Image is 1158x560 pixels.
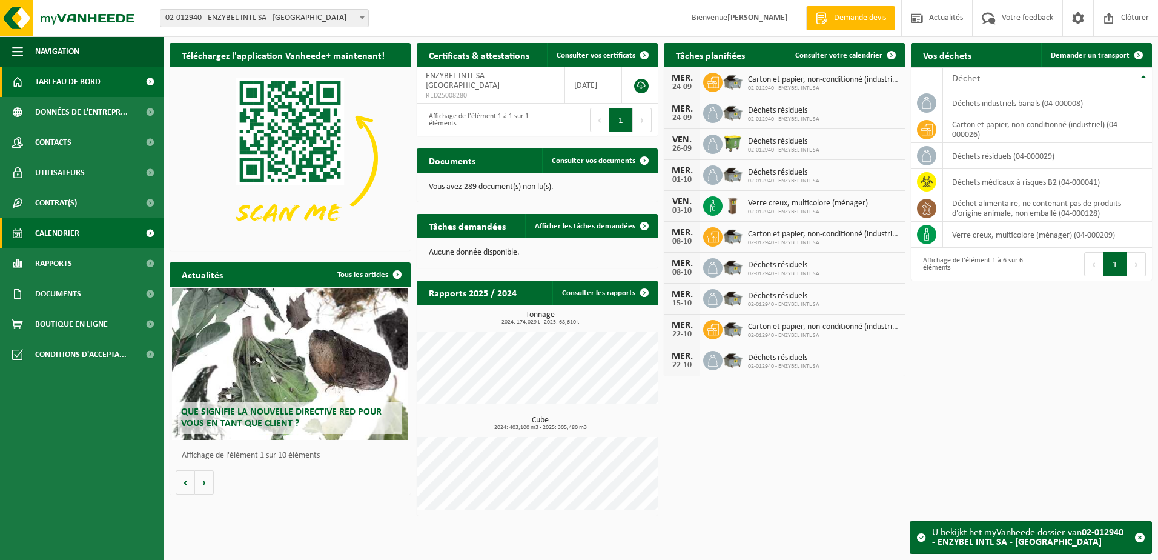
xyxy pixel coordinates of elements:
[1127,252,1146,276] button: Next
[1084,252,1103,276] button: Previous
[748,239,899,247] span: 02-012940 - ENZYBEL INTL SA
[670,145,694,153] div: 26-09
[748,301,819,308] span: 02-012940 - ENZYBEL INTL SA
[423,416,658,431] h3: Cube
[723,256,743,277] img: WB-5000-GAL-GY-01
[429,183,646,192] p: Vous avez 289 document(s) non lu(s).
[727,13,788,22] strong: [PERSON_NAME]
[176,470,195,495] button: Vorige
[423,425,658,431] span: 2024: 403,100 m3 - 2025: 305,480 m3
[911,43,984,67] h2: Vos déchets
[535,222,635,230] span: Afficher les tâches demandées
[417,281,529,304] h2: Rapports 2025 / 2024
[547,43,657,67] a: Consulter vos certificats
[748,353,819,363] span: Déchets résiduels
[195,470,214,495] button: Volgende
[943,222,1152,248] td: verre creux, multicolore (ménager) (04-000209)
[723,71,743,92] img: WB-5000-GAL-GY-01
[181,407,382,428] span: Que signifie la nouvelle directive RED pour vous en tant que client ?
[670,268,694,277] div: 08-10
[670,135,694,145] div: VEN.
[723,225,743,246] img: WB-5000-GAL-GY-01
[932,528,1123,547] strong: 02-012940 - ENZYBEL INTL SA - [GEOGRAPHIC_DATA]
[170,262,235,286] h2: Actualités
[748,261,819,270] span: Déchets résiduels
[670,104,694,114] div: MER.
[723,287,743,308] img: WB-5000-GAL-GY-01
[943,90,1152,116] td: déchets industriels banals (04-000008)
[35,339,127,370] span: Conditions d'accepta...
[943,116,1152,143] td: carton et papier, non-conditionné (industriel) (04-000026)
[748,332,899,339] span: 02-012940 - ENZYBEL INTL SA
[670,299,694,308] div: 15-10
[35,158,85,188] span: Utilisateurs
[748,199,868,208] span: Verre creux, multicolore (ménager)
[552,157,635,165] span: Consulter vos documents
[557,52,635,59] span: Consulter vos certificats
[1103,252,1127,276] button: 1
[748,137,819,147] span: Déchets résiduels
[670,361,694,370] div: 22-10
[182,452,405,460] p: Affichage de l'élément 1 sur 10 éléments
[831,12,889,24] span: Demande devis
[35,279,81,309] span: Documents
[917,251,1025,278] div: Affichage de l'élément 1 à 6 sur 6 éléments
[426,72,500,90] span: ENZYBEL INTL SA - [GEOGRAPHIC_DATA]
[35,97,128,127] span: Données de l'entrepr...
[748,168,819,178] span: Déchets résiduels
[417,43,541,67] h2: Certificats & attestations
[748,75,899,85] span: Carton et papier, non-conditionné (industriel)
[786,43,904,67] a: Consulter votre calendrier
[670,290,694,299] div: MER.
[328,262,409,287] a: Tous les articles
[795,52,882,59] span: Consulter votre calendrier
[426,91,555,101] span: RED25008280
[748,270,819,278] span: 02-012940 - ENZYBEL INTL SA
[172,288,408,440] a: Que signifie la nouvelle directive RED pour vous en tant que client ?
[35,218,79,248] span: Calendrier
[670,166,694,176] div: MER.
[723,164,743,184] img: WB-5000-GAL-GY-01
[35,67,101,97] span: Tableau de bord
[748,147,819,154] span: 02-012940 - ENZYBEL INTL SA
[748,178,819,185] span: 02-012940 - ENZYBEL INTL SA
[748,292,819,301] span: Déchets résiduels
[417,148,488,172] h2: Documents
[670,73,694,83] div: MER.
[1041,43,1151,67] a: Demander un transport
[943,195,1152,222] td: déchet alimentaire, ne contenant pas de produits d'origine animale, non emballé (04-000128)
[723,195,743,215] img: WB-0140-HPE-BN-01
[670,352,694,361] div: MER.
[160,10,368,27] span: 02-012940 - ENZYBEL INTL SA - VILLERS-LE-BOUILLET
[590,108,609,132] button: Previous
[609,108,633,132] button: 1
[952,74,980,84] span: Déchet
[170,67,411,248] img: Download de VHEPlus App
[429,248,646,257] p: Aucune donnée disponible.
[160,9,369,27] span: 02-012940 - ENZYBEL INTL SA - VILLERS-LE-BOUILLET
[723,102,743,122] img: WB-5000-GAL-GY-01
[748,85,899,92] span: 02-012940 - ENZYBEL INTL SA
[423,311,658,325] h3: Tonnage
[565,67,622,104] td: [DATE]
[35,248,72,279] span: Rapports
[35,36,79,67] span: Navigation
[670,197,694,207] div: VEN.
[552,281,657,305] a: Consulter les rapports
[723,318,743,339] img: WB-5000-GAL-GY-01
[943,169,1152,195] td: déchets médicaux à risques B2 (04-000041)
[670,321,694,330] div: MER.
[1051,52,1130,59] span: Demander un transport
[748,363,819,370] span: 02-012940 - ENZYBEL INTL SA
[670,259,694,268] div: MER.
[670,114,694,122] div: 24-09
[170,43,397,67] h2: Téléchargez l'application Vanheede+ maintenant!
[806,6,895,30] a: Demande devis
[670,330,694,339] div: 22-10
[943,143,1152,169] td: déchets résiduels (04-000029)
[35,188,77,218] span: Contrat(s)
[423,107,531,133] div: Affichage de l'élément 1 à 1 sur 1 éléments
[525,214,657,238] a: Afficher les tâches demandées
[670,228,694,238] div: MER.
[748,116,819,123] span: 02-012940 - ENZYBEL INTL SA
